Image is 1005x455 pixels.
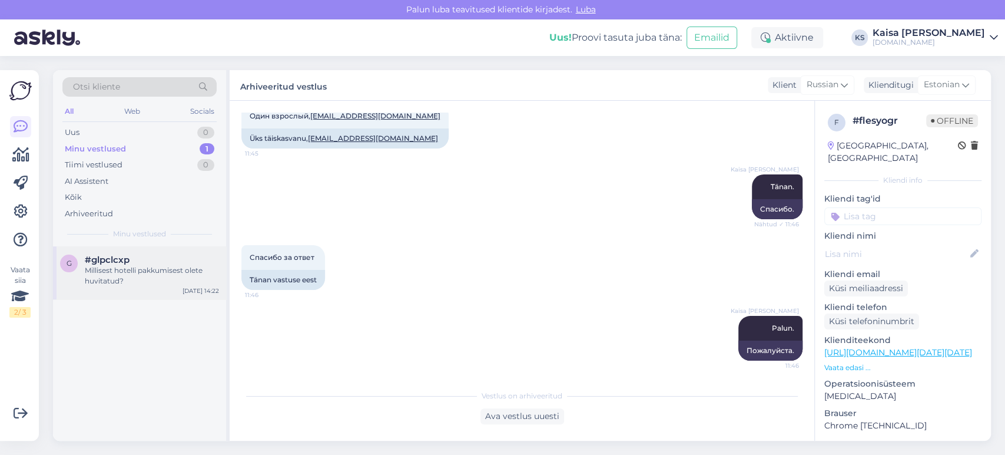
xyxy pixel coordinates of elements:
div: Пожалуйста. [738,341,802,361]
div: 0 [197,127,214,139]
div: Tänan vastuse eest [241,270,325,290]
div: Vaata siia [9,265,31,318]
div: Uus [65,127,79,139]
span: Vestlus on arhiveeritud [482,391,562,401]
input: Lisa tag [824,207,981,225]
div: Aktiivne [751,27,823,48]
div: 0 [197,159,214,171]
div: [DOMAIN_NAME] [873,38,985,47]
div: Proovi tasuta juba täna: [549,31,682,45]
p: Brauser [824,407,981,420]
a: [URL][DOMAIN_NAME][DATE][DATE] [824,347,972,358]
span: Nähtud ✓ 11:46 [754,220,799,229]
div: Minu vestlused [65,143,126,155]
div: Kõik [65,192,82,203]
span: #glpclcxp [85,255,130,265]
div: [GEOGRAPHIC_DATA], [GEOGRAPHIC_DATA] [828,140,958,164]
input: Lisa nimi [825,248,968,261]
span: Offline [926,114,978,127]
p: Kliendi nimi [824,230,981,242]
div: 2 / 3 [9,307,31,318]
div: Tiimi vestlused [65,159,122,171]
a: [EMAIL_ADDRESS][DOMAIN_NAME] [308,134,438,143]
p: Operatsioonisüsteem [824,378,981,390]
span: 11:45 [245,149,289,158]
span: Luba [572,4,599,15]
div: Спасибо. [752,199,802,219]
div: [DATE] 14:22 [183,286,219,295]
span: Palun. [772,324,794,332]
span: 11:46 [245,291,289,299]
button: Emailid [686,27,737,49]
div: Web [122,104,142,119]
span: f [834,118,839,127]
div: Klienditugi [864,79,914,91]
span: Otsi kliente [73,81,120,93]
div: Millisest hotelli pakkumisest olete huvitatud? [85,265,219,286]
a: Kaisa [PERSON_NAME][DOMAIN_NAME] [873,28,998,47]
div: Küsi meiliaadressi [824,281,908,296]
p: Chrome [TECHNICAL_ID] [824,420,981,432]
p: Kliendi telefon [824,301,981,314]
div: Küsi telefoninumbrit [824,314,919,329]
div: Kaisa [PERSON_NAME] [873,28,985,38]
div: # flesyogr [853,114,926,128]
div: Üks täiskasvanu, [241,128,449,149]
span: Tänan. [771,182,794,191]
div: Klient [768,79,797,91]
span: 11:46 [755,361,799,370]
span: Minu vestlused [113,229,166,239]
div: Socials [188,104,217,119]
img: Askly Logo [9,80,32,102]
div: Ava vestlus uuesti [480,408,564,424]
div: KS [851,29,868,46]
a: [EMAIL_ADDRESS][DOMAIN_NAME] [310,111,440,120]
span: Спасибо за ответ [250,253,314,262]
span: g [67,259,72,268]
span: Russian [807,78,838,91]
p: Kliendi email [824,268,981,281]
b: Uus! [549,32,572,43]
div: Kliendi info [824,175,981,186]
div: All [62,104,76,119]
p: Klienditeekond [824,334,981,347]
label: Arhiveeritud vestlus [240,77,327,93]
p: Kliendi tag'id [824,193,981,205]
span: Kaisa [PERSON_NAME] [731,306,799,315]
div: 1 [200,143,214,155]
div: Arhiveeritud [65,208,113,220]
div: AI Assistent [65,176,108,187]
span: Один взрослый, [250,111,440,120]
span: Kaisa [PERSON_NAME] [731,165,799,174]
p: [MEDICAL_DATA] [824,390,981,403]
span: Estonian [924,78,960,91]
p: Vaata edasi ... [824,362,981,373]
